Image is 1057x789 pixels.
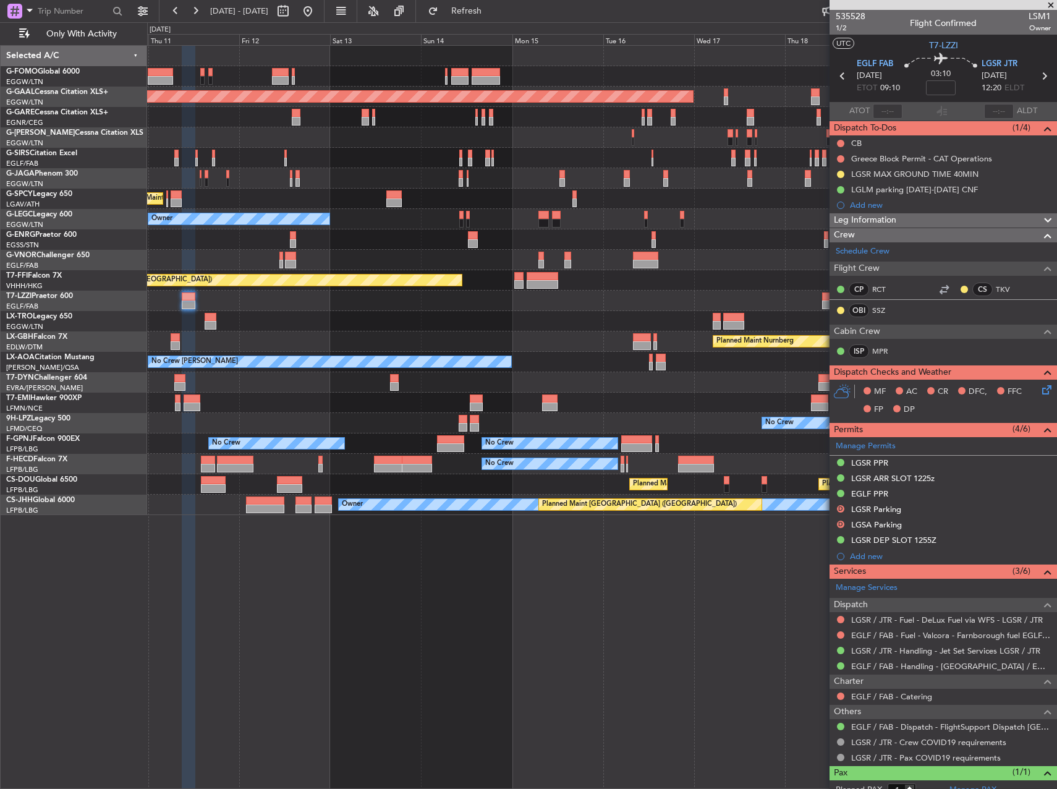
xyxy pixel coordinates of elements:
[972,283,993,296] div: CS
[6,261,38,270] a: EGLF/FAB
[6,343,43,352] a: EDLW/DTM
[6,109,108,116] a: G-GARECessna Citation XLS+
[6,190,33,198] span: G-SPCY
[6,241,39,250] a: EGSS/STN
[938,386,948,398] span: CR
[6,383,83,393] a: EVRA/[PERSON_NAME]
[906,386,917,398] span: AC
[910,17,977,30] div: Flight Confirmed
[603,34,694,45] div: Tue 16
[834,766,847,780] span: Pax
[694,34,785,45] div: Wed 17
[6,415,70,422] a: 9H-LPZLegacy 500
[874,386,886,398] span: MF
[6,170,35,177] span: G-JAGA
[210,6,268,17] span: [DATE] - [DATE]
[151,210,172,228] div: Owner
[872,284,900,295] a: RCT
[6,150,30,157] span: G-SIRS
[851,153,992,164] div: Greece Block Permit - CAT Operations
[6,465,38,474] a: LFPB/LBG
[239,34,330,45] div: Fri 12
[485,454,514,473] div: No Crew
[834,262,880,276] span: Flight Crew
[6,322,43,331] a: EGGW/LTN
[485,434,514,453] div: No Crew
[1008,386,1022,398] span: FFC
[32,30,130,38] span: Only With Activity
[6,98,43,107] a: EGGW/LTN
[851,615,1043,625] a: LGSR / JTR - Fuel - DeLux Fuel via WFS - LGSR / JTR
[982,82,1001,95] span: 12:20
[6,272,28,279] span: T7-FFI
[1012,121,1030,134] span: (1/4)
[6,456,67,463] a: F-HECDFalcon 7X
[6,476,35,484] span: CS-DOU
[6,220,43,229] a: EGGW/LTN
[6,252,90,259] a: G-VNORChallenger 650
[850,551,1051,561] div: Add new
[851,630,1051,641] a: EGLF / FAB - Fuel - Valcora - Farnborough fuel EGLF / FAB
[931,68,951,80] span: 03:10
[14,24,134,44] button: Only With Activity
[6,68,38,75] span: G-FOMO
[851,753,1001,763] a: LGSR / JTR - Pax COVID19 requirements
[857,58,893,70] span: EGLF FAB
[837,521,844,528] button: D
[633,475,828,493] div: Planned Maint [GEOGRAPHIC_DATA] ([GEOGRAPHIC_DATA])
[6,354,35,361] span: LX-AOA
[837,505,844,513] button: D
[6,313,33,320] span: LX-TRO
[6,374,87,382] a: T7-DYNChallenger 604
[850,200,1051,210] div: Add new
[785,34,876,45] div: Thu 18
[6,292,32,300] span: T7-LZZI
[834,705,861,719] span: Others
[6,272,62,279] a: T7-FFIFalcon 7X
[6,159,38,168] a: EGLF/FAB
[6,302,38,311] a: EGLF/FAB
[836,440,896,453] a: Manage Permits
[6,363,79,372] a: [PERSON_NAME]/QSA
[873,104,902,119] input: --:--
[6,77,43,87] a: EGGW/LTN
[834,228,855,242] span: Crew
[834,598,868,612] span: Dispatch
[851,138,862,148] div: CB
[851,473,935,484] div: LGSR ARR SLOT 1225z
[6,109,35,116] span: G-GARE
[6,200,40,209] a: LGAV/ATH
[6,211,33,218] span: G-LEGC
[880,82,900,95] span: 09:10
[969,386,987,398] span: DFC,
[1012,565,1030,578] span: (3/6)
[6,415,31,422] span: 9H-LPZ
[6,497,33,504] span: CS-JHH
[6,374,34,382] span: T7-DYN
[6,179,43,189] a: EGGW/LTN
[6,190,72,198] a: G-SPCYLegacy 650
[851,535,936,545] div: LGSR DEP SLOT 1255Z
[6,252,36,259] span: G-VNOR
[834,325,880,339] span: Cabin Crew
[6,506,38,515] a: LFPB/LBG
[851,661,1051,672] a: EGLF / FAB - Handling - [GEOGRAPHIC_DATA] / EGLF / FAB
[849,344,869,358] div: ISP
[150,25,171,35] div: [DATE]
[6,333,33,341] span: LX-GBH
[6,129,75,137] span: G-[PERSON_NAME]
[929,39,958,52] span: T7-LZZI
[6,485,38,495] a: LFPB/LBG
[1012,422,1030,435] span: (4/6)
[342,495,363,514] div: Owner
[834,675,864,689] span: Charter
[851,458,888,468] div: LGSR PPR
[6,88,108,96] a: G-GAALCessna Citation XLS+
[851,504,901,514] div: LGSR Parking
[904,404,915,416] span: DP
[836,582,898,594] a: Manage Services
[851,722,1051,732] a: EGLF / FAB - Dispatch - FlightSupport Dispatch [GEOGRAPHIC_DATA]
[6,445,38,454] a: LFPB/LBG
[6,333,67,341] a: LX-GBHFalcon 7X
[6,435,33,443] span: F-GPNJ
